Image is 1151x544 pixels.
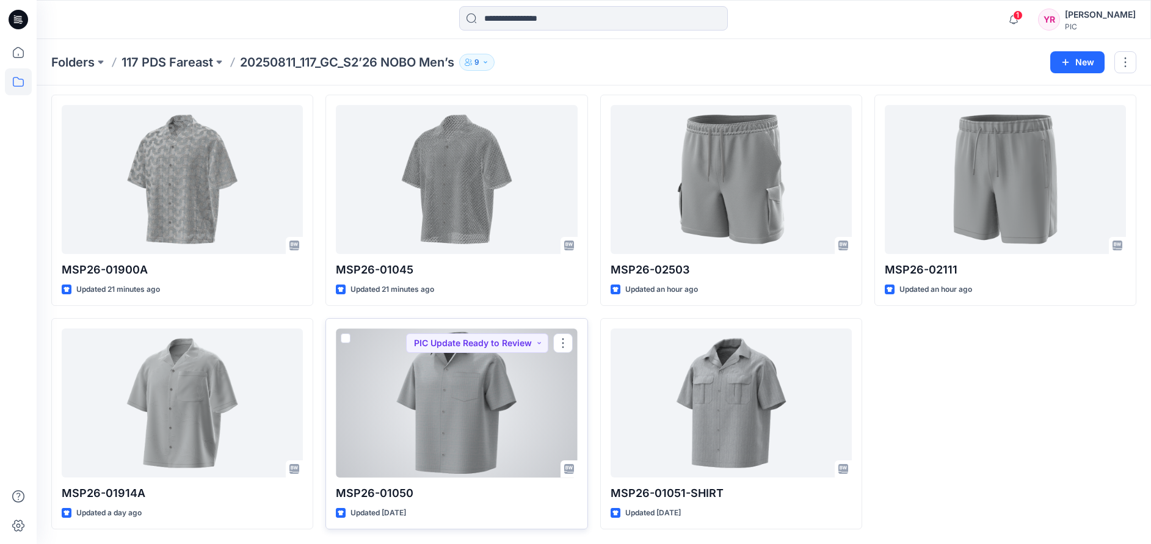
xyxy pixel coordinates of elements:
[336,328,577,477] a: MSP26-01050
[611,261,852,278] p: MSP26-02503
[336,261,577,278] p: MSP26-01045
[611,328,852,477] a: MSP26-01051-SHIRT
[625,283,698,296] p: Updated an hour ago
[611,105,852,254] a: MSP26-02503
[885,261,1126,278] p: MSP26-02111
[350,507,406,520] p: Updated [DATE]
[62,261,303,278] p: MSP26-01900A
[611,485,852,502] p: MSP26-01051-SHIRT
[51,54,95,71] a: Folders
[76,507,142,520] p: Updated a day ago
[336,485,577,502] p: MSP26-01050
[1065,7,1136,22] div: [PERSON_NAME]
[899,283,972,296] p: Updated an hour ago
[885,105,1126,254] a: MSP26-02111
[350,283,434,296] p: Updated 21 minutes ago
[1038,9,1060,31] div: YR
[1050,51,1105,73] button: New
[625,507,681,520] p: Updated [DATE]
[62,328,303,477] a: MSP26-01914A
[336,105,577,254] a: MSP26-01045
[122,54,213,71] a: 117 PDS Fareast
[62,105,303,254] a: MSP26-01900A
[62,485,303,502] p: MSP26-01914A
[1013,10,1023,20] span: 1
[240,54,454,71] p: 20250811_117_GC_S2’26 NOBO Men’s
[76,283,160,296] p: Updated 21 minutes ago
[459,54,495,71] button: 9
[474,56,479,69] p: 9
[1065,22,1136,31] div: PIC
